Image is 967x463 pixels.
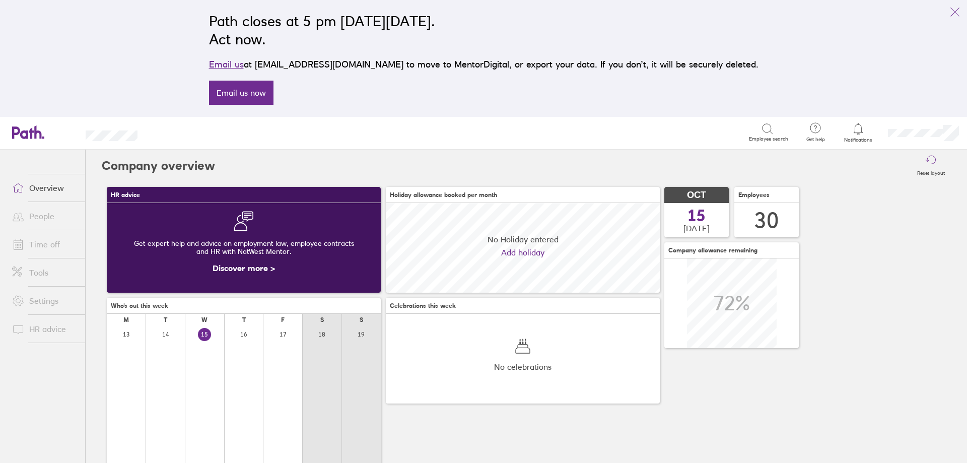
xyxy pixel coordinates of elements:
[749,136,788,142] span: Employee search
[687,190,706,201] span: OCT
[209,59,244,70] a: Email us
[390,302,456,309] span: Celebrations this week
[102,150,215,182] h2: Company overview
[390,191,497,199] span: Holiday allowance booked per month
[488,235,559,244] span: No Holiday entered
[842,137,875,143] span: Notifications
[842,122,875,143] a: Notifications
[281,316,285,323] div: F
[683,224,710,233] span: [DATE]
[4,291,85,311] a: Settings
[242,316,246,323] div: T
[4,319,85,339] a: HR advice
[4,234,85,254] a: Time off
[4,178,85,198] a: Overview
[501,248,544,257] a: Add holiday
[209,81,273,105] a: Email us now
[4,262,85,283] a: Tools
[320,316,324,323] div: S
[164,316,167,323] div: T
[738,191,770,199] span: Employees
[911,167,951,176] label: Reset layout
[213,263,275,273] a: Discover more >
[494,362,551,371] span: No celebrations
[115,231,373,263] div: Get expert help and advice on employment law, employee contracts and HR with NatWest Mentor.
[911,150,951,182] button: Reset layout
[754,208,779,233] div: 30
[4,206,85,226] a: People
[209,12,758,48] h2: Path closes at 5 pm [DATE][DATE]. Act now.
[111,302,168,309] span: Who's out this week
[360,316,363,323] div: S
[687,208,706,224] span: 15
[201,316,208,323] div: W
[799,137,832,143] span: Get help
[668,247,757,254] span: Company allowance remaining
[209,57,758,72] p: at [EMAIL_ADDRESS][DOMAIN_NAME] to move to MentorDigital, or export your data. If you don’t, it w...
[111,191,140,199] span: HR advice
[123,316,129,323] div: M
[165,127,190,137] div: Search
